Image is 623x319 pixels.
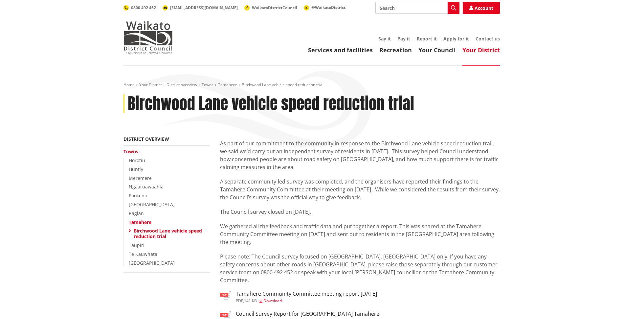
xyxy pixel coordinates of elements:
[129,157,145,163] a: Horotiu
[129,192,147,199] a: Pookeno
[139,82,162,87] a: Your District
[220,208,500,216] p: The Council survey closed on [DATE].
[242,82,323,87] span: Birchwood Lane vehicle speed reduction trial
[123,21,173,54] img: Waikato District Council - Te Kaunihera aa Takiwaa o Waikato
[220,291,377,303] a: Tamahere Community Committee meeting report [DATE] pdf,141 KB Download
[304,5,345,10] a: @WaikatoDistrict
[397,36,410,42] a: Pay it
[244,298,257,304] span: 141 KB
[129,219,151,225] a: Tamahere
[244,5,297,11] a: WaikatoDistrictCouncil
[129,242,145,248] a: Taupiri
[378,36,391,42] a: Say it
[123,82,135,87] a: Home
[129,210,144,216] a: Raglan
[129,260,175,266] a: [GEOGRAPHIC_DATA]
[123,148,138,155] a: Towns
[375,2,459,14] input: Search input
[236,298,243,304] span: pdf
[379,46,412,54] a: Recreation
[123,82,500,88] nav: breadcrumb
[202,82,213,87] a: Towns
[443,36,469,42] a: Apply for it
[129,184,164,190] a: Ngaaruawaahia
[129,201,175,208] a: [GEOGRAPHIC_DATA]
[167,82,197,87] a: District overview
[170,5,238,11] span: [EMAIL_ADDRESS][DOMAIN_NAME]
[129,175,152,181] a: Meremere
[131,5,156,11] span: 0800 492 452
[129,251,157,257] a: Te Kauwhata
[463,2,500,14] a: Account
[236,311,379,317] h3: Council Survey Report for [GEOGRAPHIC_DATA] Tamahere
[134,228,202,239] a: Birchwood Lane vehicle speed reduction trial
[123,136,169,142] a: District overview
[123,5,156,11] a: 0800 492 452
[220,178,500,201] p: A separate community-led survey was completed, and the organisers have reported their findings to...
[263,298,282,304] span: Download
[462,46,500,54] a: Your District
[220,222,500,246] p: We gathered all the feedback and traffic data and put together a report. This was shared at the T...
[236,291,377,297] h3: Tamahere Community Committee meeting report [DATE]
[163,5,238,11] a: [EMAIL_ADDRESS][DOMAIN_NAME]
[311,5,345,10] span: @WaikatoDistrict
[220,139,500,171] p: As part of our commitment to the community in response to the Birchwood Lane vehicle speed reduct...
[417,36,437,42] a: Report it
[308,46,373,54] a: Services and facilities
[218,82,237,87] a: Tamahere
[128,94,414,113] h1: Birchwood Lane vehicle speed reduction trial
[220,291,231,302] img: document-pdf.svg
[476,36,500,42] a: Contact us
[129,166,143,172] a: Huntly
[252,5,297,11] span: WaikatoDistrictCouncil
[418,46,456,54] a: Your Council
[220,253,500,284] p: Please note: The Council survey focused on [GEOGRAPHIC_DATA], [GEOGRAPHIC_DATA] only. If you have...
[236,299,377,303] div: ,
